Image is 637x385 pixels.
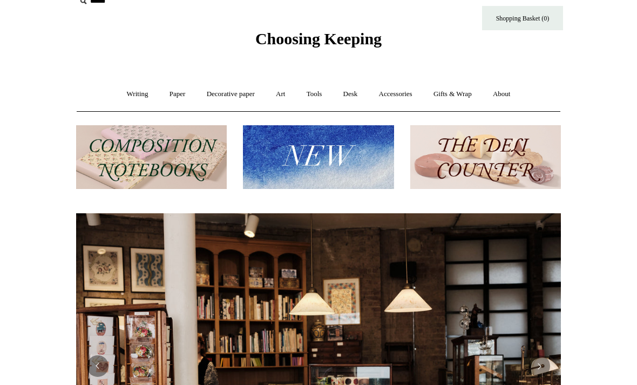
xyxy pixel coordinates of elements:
button: Next [528,355,550,377]
a: About [483,80,520,109]
img: New.jpg__PID:f73bdf93-380a-4a35-bcfe-7823039498e1 [243,125,394,190]
a: Art [266,80,295,109]
a: Shopping Basket (0) [482,6,563,30]
a: Choosing Keeping [255,38,382,46]
img: The Deli Counter [410,125,561,190]
a: Writing [117,80,158,109]
a: Gifts & Wrap [424,80,482,109]
a: Decorative paper [197,80,265,109]
span: Choosing Keeping [255,30,382,48]
a: Desk [334,80,368,109]
a: Tools [297,80,332,109]
a: Accessories [369,80,422,109]
img: 202302 Composition ledgers.jpg__PID:69722ee6-fa44-49dd-a067-31375e5d54ec [76,125,227,190]
button: Previous [87,355,109,377]
a: Paper [160,80,195,109]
